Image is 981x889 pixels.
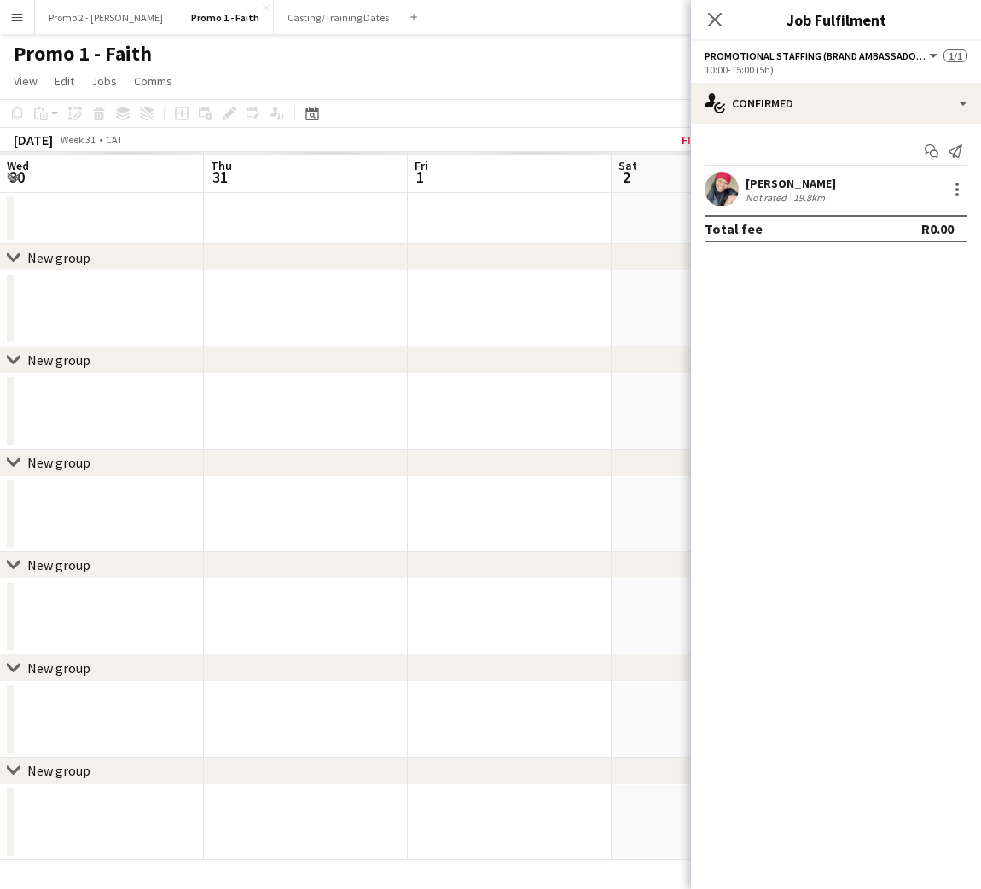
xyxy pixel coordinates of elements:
[616,167,637,187] span: 2
[691,83,981,124] div: Confirmed
[27,557,90,574] div: New group
[790,191,828,204] div: 19.8km
[943,49,967,62] span: 1/1
[56,133,99,146] span: Week 31
[7,70,44,92] a: View
[415,158,428,173] span: Fri
[921,220,954,237] div: R0.00
[274,1,403,34] button: Casting/Training Dates
[746,191,790,204] div: Not rated
[84,70,124,92] a: Jobs
[106,133,123,146] div: CAT
[705,63,967,76] div: 10:00-15:00 (5h)
[27,659,90,677] div: New group
[14,73,38,89] span: View
[55,73,74,89] span: Edit
[4,167,29,187] span: 30
[211,158,232,173] span: Thu
[91,73,117,89] span: Jobs
[48,70,81,92] a: Edit
[746,176,836,191] div: [PERSON_NAME]
[618,158,637,173] span: Sat
[27,762,90,779] div: New group
[412,167,428,187] span: 1
[691,9,981,31] h3: Job Fulfilment
[675,129,758,151] button: Fix 4 errors
[27,249,90,266] div: New group
[127,70,179,92] a: Comms
[705,49,926,62] span: Promotional Staffing (Brand Ambassadors)
[27,352,90,369] div: New group
[134,73,172,89] span: Comms
[27,454,90,471] div: New group
[705,220,763,237] div: Total fee
[208,167,232,187] span: 31
[14,41,152,67] h1: Promo 1 - Faith
[7,158,29,173] span: Wed
[14,131,53,148] div: [DATE]
[705,49,940,62] button: Promotional Staffing (Brand Ambassadors)
[35,1,177,34] button: Promo 2 - [PERSON_NAME]
[177,1,274,34] button: Promo 1 - Faith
